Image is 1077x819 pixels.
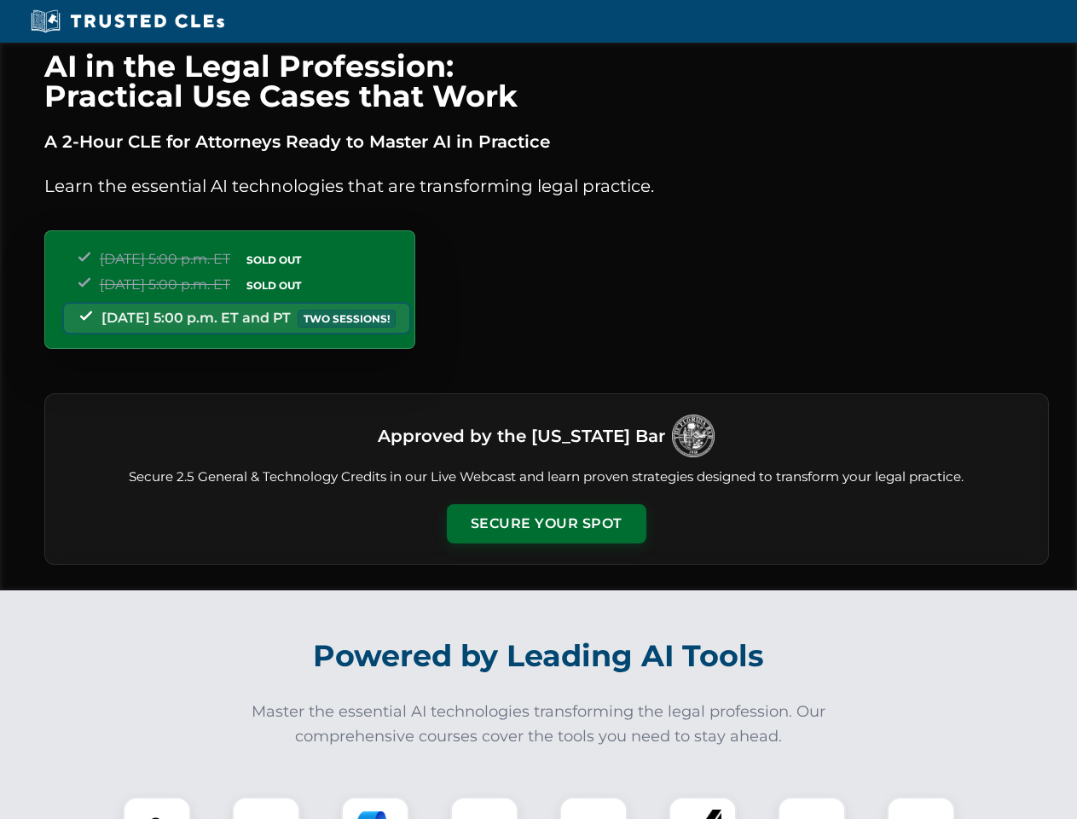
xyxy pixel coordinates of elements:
h1: AI in the Legal Profession: Practical Use Cases that Work [44,51,1049,111]
span: [DATE] 5:00 p.m. ET [100,251,230,267]
span: SOLD OUT [240,276,307,294]
p: Learn the essential AI technologies that are transforming legal practice. [44,172,1049,200]
img: Trusted CLEs [26,9,229,34]
button: Secure Your Spot [447,504,646,543]
span: [DATE] 5:00 p.m. ET [100,276,230,293]
p: A 2-Hour CLE for Attorneys Ready to Master AI in Practice [44,128,1049,155]
p: Secure 2.5 General & Technology Credits in our Live Webcast and learn proven strategies designed ... [66,468,1028,487]
img: Logo [672,415,715,457]
h3: Approved by the [US_STATE] Bar [378,421,665,451]
h2: Powered by Leading AI Tools [67,626,1011,686]
span: SOLD OUT [240,251,307,269]
p: Master the essential AI technologies transforming the legal profession. Our comprehensive courses... [240,700,837,749]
